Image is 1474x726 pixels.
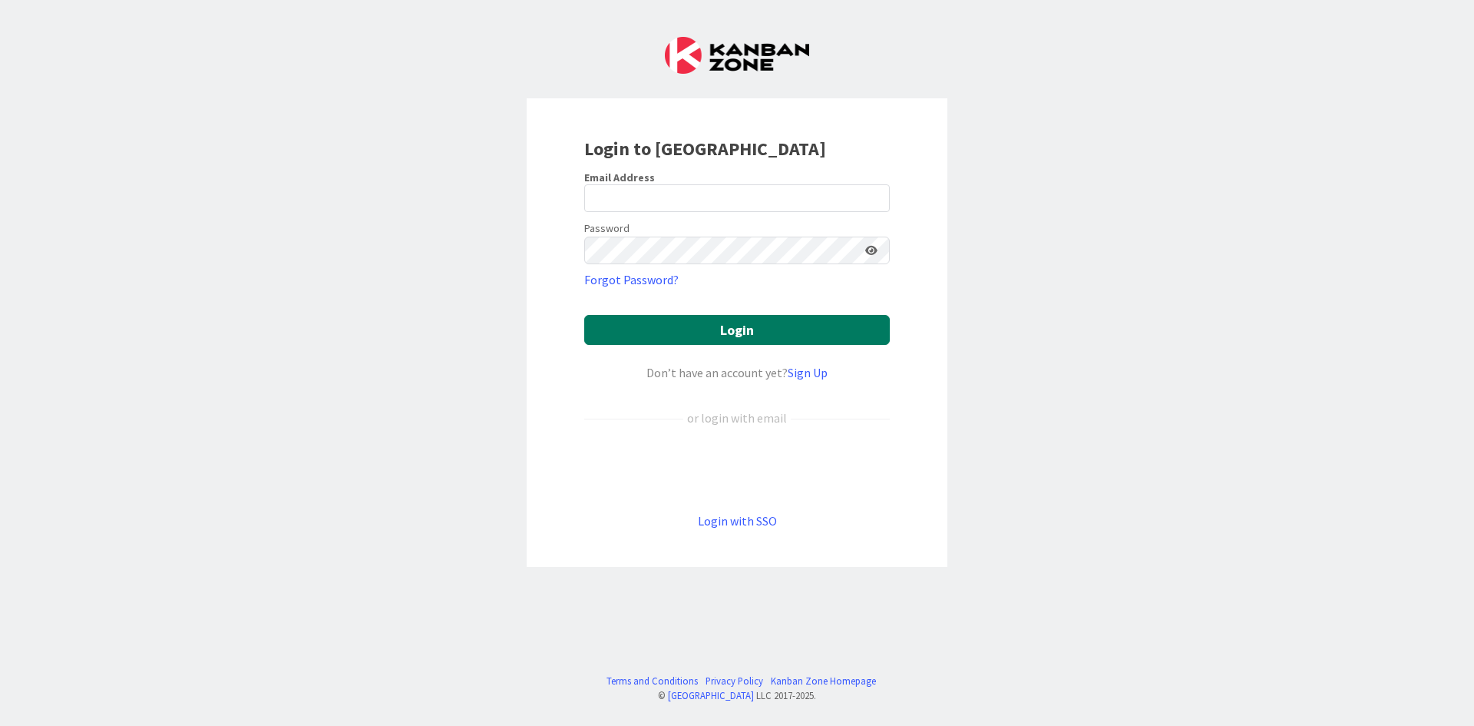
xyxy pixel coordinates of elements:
[771,674,876,688] a: Kanban Zone Homepage
[683,409,791,427] div: or login with email
[599,688,876,703] div: © LLC 2017- 2025 .
[665,37,809,74] img: Kanban Zone
[706,674,763,688] a: Privacy Policy
[584,363,890,382] div: Don’t have an account yet?
[584,220,630,237] label: Password
[584,270,679,289] a: Forgot Password?
[584,137,826,161] b: Login to [GEOGRAPHIC_DATA]
[584,171,655,184] label: Email Address
[606,674,698,688] a: Terms and Conditions
[577,453,897,486] iframe: Sign in with Google Button
[698,513,777,529] a: Login with SSO
[788,365,828,380] a: Sign Up
[668,689,754,701] a: [GEOGRAPHIC_DATA]
[584,315,890,345] button: Login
